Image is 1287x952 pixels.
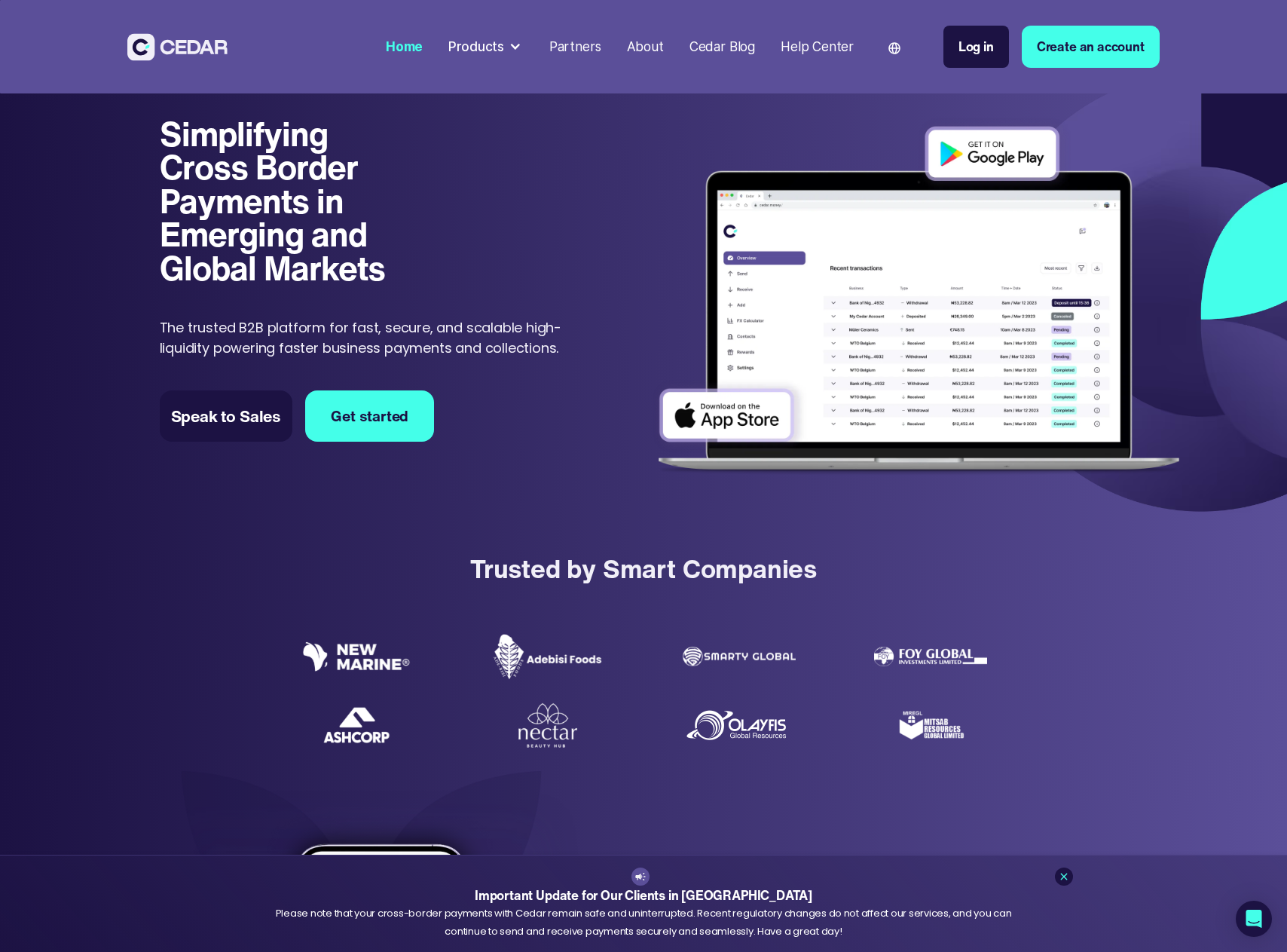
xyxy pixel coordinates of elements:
div: Products [448,37,504,57]
img: Dashboard of transactions [647,116,1191,487]
div: Help Center [781,37,854,57]
div: Open Intercom Messenger [1236,901,1272,937]
div: About [627,37,664,57]
img: Mitsab Resources Global Limited Logo [897,691,964,759]
a: Help Center [775,29,861,64]
a: Speak to Sales [160,390,292,442]
img: Smarty Global logo [683,647,796,667]
h1: Simplifying Cross Border Payments in Emerging and Global Markets [160,118,414,286]
img: New Marine logo [300,641,413,672]
img: Foy Global Investments Limited Logo [874,647,987,667]
p: The trusted B2B platform for fast, secure, and scalable high-liquidity powering faster business p... [160,317,582,358]
img: Olayfis global resources logo [683,706,796,744]
div: Products [442,31,530,63]
img: world icon [888,42,900,54]
div: Log in [958,37,994,57]
a: Log in [943,26,1009,68]
img: Nectar Beauty Hub logo [514,702,582,749]
a: Partners [543,29,607,64]
div: Home [386,37,423,57]
div: Partners [549,37,601,57]
a: Get started [305,390,434,442]
img: Ashcorp Logo [323,706,390,745]
div: Cedar Blog [689,37,755,57]
a: About [620,29,670,64]
img: Adebisi Foods logo [491,633,604,680]
a: Cedar Blog [683,29,761,64]
a: Home [379,29,429,64]
a: Create an account [1022,26,1160,68]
